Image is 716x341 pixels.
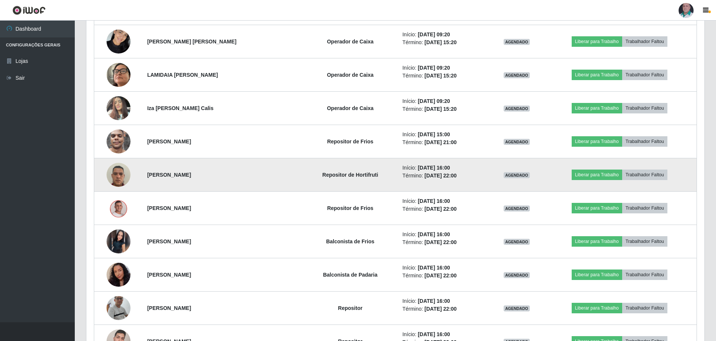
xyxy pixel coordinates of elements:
strong: Operador de Caixa [327,105,374,111]
span: AGENDADO [504,172,530,178]
strong: Repositor de Hortifruti [322,172,378,178]
time: [DATE] 09:20 [418,31,450,37]
li: Término: [402,39,486,46]
button: Trabalhador Faltou [622,36,667,47]
li: Término: [402,138,486,146]
button: Liberar para Trabalho [572,70,622,80]
button: Liberar para Trabalho [572,236,622,247]
strong: Balconista de Frios [326,238,374,244]
button: Trabalhador Faltou [622,136,667,147]
button: Liberar para Trabalho [572,136,622,147]
strong: Repositor de Frios [327,205,374,211]
span: AGENDADO [504,106,530,112]
button: Trabalhador Faltou [622,270,667,280]
time: [DATE] 22:00 [424,206,457,212]
time: [DATE] 15:20 [424,73,457,79]
img: 1689019762958.jpeg [107,281,130,335]
li: Início: [402,31,486,39]
time: [DATE] 16:00 [418,231,450,237]
strong: [PERSON_NAME] [147,172,191,178]
span: AGENDADO [504,139,530,145]
strong: Repositor [338,305,362,311]
button: Liberar para Trabalho [572,270,622,280]
strong: Operador de Caixa [327,72,374,78]
button: Trabalhador Faltou [622,203,667,213]
span: AGENDADO [504,205,530,211]
button: Trabalhador Faltou [622,236,667,247]
li: Início: [402,297,486,305]
button: Trabalhador Faltou [622,170,667,180]
span: AGENDADO [504,272,530,278]
li: Início: [402,264,486,272]
button: Liberar para Trabalho [572,103,622,113]
time: [DATE] 16:00 [418,165,450,171]
button: Liberar para Trabalho [572,170,622,180]
li: Início: [402,231,486,238]
button: Trabalhador Faltou [622,70,667,80]
img: 1749663581820.jpeg [107,159,130,191]
button: Liberar para Trabalho [572,303,622,313]
img: 1733483983124.jpeg [107,125,130,157]
time: [DATE] 16:00 [418,198,450,204]
li: Início: [402,131,486,138]
li: Término: [402,105,486,113]
li: Início: [402,164,486,172]
strong: [PERSON_NAME] [147,305,191,311]
strong: [PERSON_NAME] [147,238,191,244]
time: [DATE] 15:00 [418,131,450,137]
time: [DATE] 22:00 [424,273,457,278]
li: Término: [402,272,486,280]
strong: [PERSON_NAME] [147,138,191,144]
li: Início: [402,331,486,338]
span: AGENDADO [504,239,530,245]
button: Trabalhador Faltou [622,303,667,313]
li: Término: [402,72,486,80]
time: [DATE] 22:00 [424,239,457,245]
img: CoreUI Logo [12,6,46,15]
strong: [PERSON_NAME] [147,272,191,278]
img: 1754675382047.jpeg [107,92,130,124]
li: Término: [402,172,486,180]
button: Liberar para Trabalho [572,36,622,47]
span: AGENDADO [504,72,530,78]
img: 1736860936757.jpeg [107,25,130,57]
li: Término: [402,305,486,313]
li: Início: [402,197,486,205]
time: [DATE] 09:20 [418,98,450,104]
time: [DATE] 15:20 [424,106,457,112]
strong: Repositor de Frios [327,138,374,144]
time: [DATE] 16:00 [418,265,450,271]
time: [DATE] 22:00 [424,306,457,312]
strong: [PERSON_NAME] [147,205,191,211]
button: Liberar para Trabalho [572,203,622,213]
li: Início: [402,64,486,72]
strong: [PERSON_NAME] [PERSON_NAME] [147,39,237,45]
strong: Operador de Caixa [327,39,374,45]
time: [DATE] 16:00 [418,331,450,337]
strong: Iza [PERSON_NAME] Calis [147,105,213,111]
li: Término: [402,238,486,246]
time: [DATE] 09:20 [418,65,450,71]
time: [DATE] 15:20 [424,39,457,45]
li: Início: [402,97,486,105]
time: [DATE] 22:00 [424,173,457,179]
strong: Balconista de Padaria [323,272,378,278]
img: 1749949731106.jpeg [107,229,130,253]
time: [DATE] 21:00 [424,139,457,145]
span: AGENDADO [504,39,530,45]
time: [DATE] 16:00 [418,298,450,304]
li: Término: [402,205,486,213]
strong: LAMIDAIA [PERSON_NAME] [147,72,218,78]
span: AGENDADO [504,305,530,311]
img: 1753657794780.jpeg [107,198,130,218]
img: 1753371469357.jpeg [107,259,130,290]
button: Trabalhador Faltou [622,103,667,113]
img: 1738025052113.jpeg [107,54,130,96]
